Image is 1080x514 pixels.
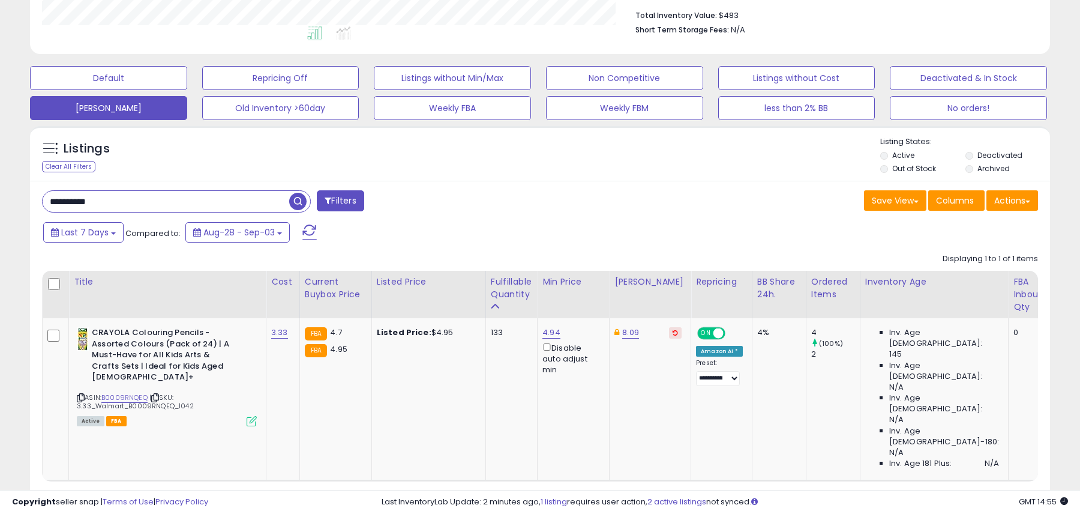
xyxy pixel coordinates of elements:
a: Terms of Use [103,496,154,507]
button: Default [30,66,187,90]
button: Non Competitive [546,66,703,90]
div: Amazon AI * [696,346,743,357]
strong: Copyright [12,496,56,507]
a: 2 active listings [647,496,706,507]
div: ASIN: [77,327,257,425]
div: Repricing [696,276,747,288]
div: Last InventoryLab Update: 2 minutes ago, requires user action, not synced. [382,497,1068,508]
b: Total Inventory Value: [635,10,717,20]
button: less than 2% BB [718,96,875,120]
div: $4.95 [377,327,476,338]
div: Current Buybox Price [305,276,367,301]
b: Short Term Storage Fees: [635,25,729,35]
span: N/A [889,382,904,393]
b: Listed Price: [377,327,431,338]
button: Deactivated & In Stock [890,66,1047,90]
label: Archived [977,163,1010,174]
b: CRAYOLA Colouring Pencils - Assorted Colours (Pack of 24) | A Must-Have for All Kids Arts & Craft... [92,327,238,386]
span: | SKU: 3.33_Walmart_B0009RNQEQ_1042 [77,393,194,411]
a: 8.09 [622,327,639,339]
span: All listings currently available for purchase on Amazon [77,416,104,426]
div: Clear All Filters [42,161,95,172]
div: Title [74,276,261,288]
button: Aug-28 - Sep-03 [185,222,290,243]
button: Actions [986,190,1038,211]
span: N/A [889,447,904,458]
li: $483 [635,7,1029,22]
span: Compared to: [125,228,181,239]
span: 2025-09-11 14:55 GMT [1019,496,1068,507]
div: Listed Price [377,276,481,288]
div: 4% [757,327,797,338]
span: Aug-28 - Sep-03 [203,226,275,238]
button: [PERSON_NAME] [30,96,187,120]
a: 1 listing [541,496,567,507]
div: 4 [811,327,860,338]
p: Listing States: [880,136,1049,148]
a: 4.94 [542,327,560,339]
button: Columns [928,190,985,211]
small: (100%) [819,339,843,348]
small: FBA [305,344,327,357]
a: Privacy Policy [155,496,208,507]
span: Columns [936,195,974,207]
div: Fulfillable Quantity [491,276,532,301]
span: Inv. Age [DEMOGRAPHIC_DATA]: [889,360,999,382]
div: 2 [811,349,860,360]
div: Ordered Items [811,276,855,301]
span: Last 7 Days [61,226,109,238]
span: N/A [889,414,904,425]
span: ON [698,328,713,339]
div: [PERSON_NAME] [614,276,686,288]
label: Out of Stock [892,163,936,174]
div: Preset: [696,359,743,386]
span: OFF [724,328,743,339]
button: No orders! [890,96,1047,120]
button: Save View [864,190,926,211]
span: Inv. Age [DEMOGRAPHIC_DATA]: [889,327,999,349]
span: N/A [985,458,999,469]
img: 41V4Pz2GiKL._SL40_.jpg [77,327,89,351]
div: Inventory Age [865,276,1003,288]
span: Inv. Age [DEMOGRAPHIC_DATA]: [889,393,999,414]
div: Disable auto adjust min [542,341,600,375]
span: Inv. Age [DEMOGRAPHIC_DATA]-180: [889,426,999,447]
button: Last 7 Days [43,222,124,243]
a: B0009RNQEQ [101,393,148,403]
button: Filters [317,190,364,211]
button: Old Inventory >60day [202,96,359,120]
span: 4.7 [330,327,341,338]
small: FBA [305,327,327,340]
span: FBA [106,416,127,426]
button: Listings without Cost [718,66,875,90]
span: 145 [889,349,902,360]
span: 4.95 [330,343,347,355]
label: Active [892,150,914,160]
div: BB Share 24h. [757,276,801,301]
h5: Listings [64,141,110,157]
a: 3.33 [271,327,288,339]
div: seller snap | | [12,497,208,508]
div: Min Price [542,276,604,288]
div: Cost [271,276,295,288]
div: 133 [491,327,528,338]
button: Listings without Min/Max [374,66,531,90]
span: N/A [731,24,745,35]
div: Displaying 1 to 1 of 1 items [943,253,1038,265]
button: Weekly FBM [546,96,703,120]
button: Weekly FBA [374,96,531,120]
span: Inv. Age 181 Plus: [889,458,952,469]
label: Deactivated [977,150,1022,160]
button: Repricing Off [202,66,359,90]
div: 0 [1013,327,1045,338]
div: FBA inbound Qty [1013,276,1049,313]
